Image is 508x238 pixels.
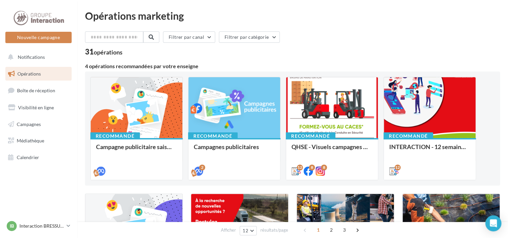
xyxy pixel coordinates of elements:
div: Recommandé [90,132,140,140]
button: Filtrer par canal [163,31,215,43]
span: Calendrier [17,154,39,160]
span: 3 [339,225,350,235]
div: 8 [309,164,315,170]
span: Campagnes [17,121,41,127]
span: 2 [326,225,337,235]
span: 12 [243,228,248,233]
a: IB Interaction BRESSUIRE [5,220,72,232]
span: IB [10,223,14,229]
a: Boîte de réception [4,83,73,98]
a: Opérations [4,67,73,81]
div: 12 [395,164,401,170]
div: Recommandé [286,132,335,140]
div: 31 [85,48,122,55]
div: Opérations marketing [85,11,500,21]
span: Afficher [221,227,236,233]
div: 12 [297,164,303,170]
a: Campagnes [4,117,73,131]
button: Filtrer par catégorie [219,31,280,43]
span: Médiathèque [17,138,44,143]
span: Opérations [17,71,41,77]
a: Calendrier [4,150,73,164]
button: 12 [240,226,257,235]
div: Recommandé [384,132,433,140]
span: Boîte de réception [17,88,55,93]
span: 1 [313,225,324,235]
a: Visibilité en ligne [4,101,73,115]
div: 2 [199,164,205,170]
span: résultats/page [260,227,288,233]
div: Campagnes publicitaires [194,143,275,157]
button: Nouvelle campagne [5,32,72,43]
div: Campagne publicitaire saisonniers [96,143,177,157]
button: Notifications [4,50,70,64]
div: Open Intercom Messenger [485,215,501,231]
div: QHSE - Visuels campagnes siège [291,143,372,157]
div: Recommandé [188,132,238,140]
span: Notifications [18,54,45,60]
div: opérations [94,49,122,55]
span: Visibilité en ligne [18,105,54,110]
div: INTERACTION - 12 semaines de publication [389,143,470,157]
a: Médiathèque [4,134,73,148]
p: Interaction BRESSUIRE [19,223,64,229]
div: 8 [321,164,327,170]
div: 4 opérations recommandées par votre enseigne [85,64,500,69]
